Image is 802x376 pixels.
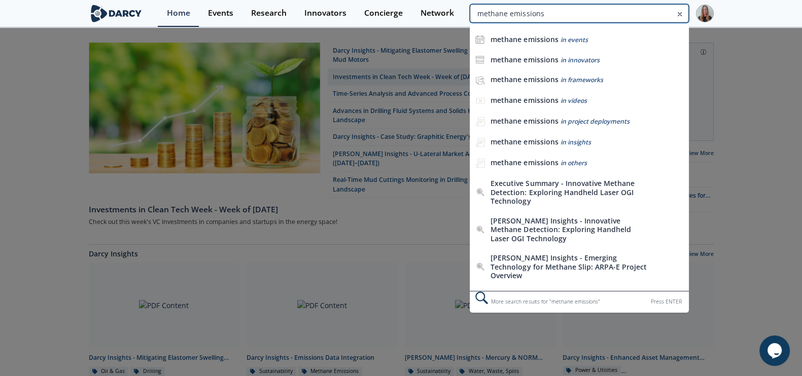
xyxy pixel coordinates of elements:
[491,179,650,206] div: Executive Summary - Innovative Methane Detection: Exploring Handheld Laser OGI Technology
[759,335,792,366] iframe: chat widget
[491,158,558,167] b: methane emissions
[475,35,484,44] img: icon
[491,216,650,243] div: [PERSON_NAME] Insights - Innovative Methane Detection: Exploring Handheld Laser OGI Technology
[491,116,558,126] b: methane emissions
[560,117,629,126] span: in project deployments
[560,76,603,84] span: in frameworks
[491,55,558,64] b: methane emissions
[89,5,144,22] img: logo-wide.svg
[560,35,587,44] span: in events
[560,56,599,64] span: in innovators
[167,9,190,17] div: Home
[470,291,688,313] div: More search results for " methane emissions "
[470,4,688,23] input: Advanced Search
[491,95,558,105] b: methane emissions
[560,96,586,105] span: in videos
[491,74,558,84] b: methane emissions
[560,138,590,146] span: in insights
[560,159,586,167] span: in others
[696,5,714,22] img: Profile
[421,9,454,17] div: Network
[651,296,682,307] div: Press ENTER
[491,137,558,146] b: methane emissions
[491,34,558,44] b: methane emissions
[208,9,233,17] div: Events
[251,9,287,17] div: Research
[304,9,346,17] div: Innovators
[364,9,403,17] div: Concierge
[491,253,650,280] div: [PERSON_NAME] Insights - Emerging Technology for Methane Slip: ARPA-E Project Overview
[475,55,484,64] img: icon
